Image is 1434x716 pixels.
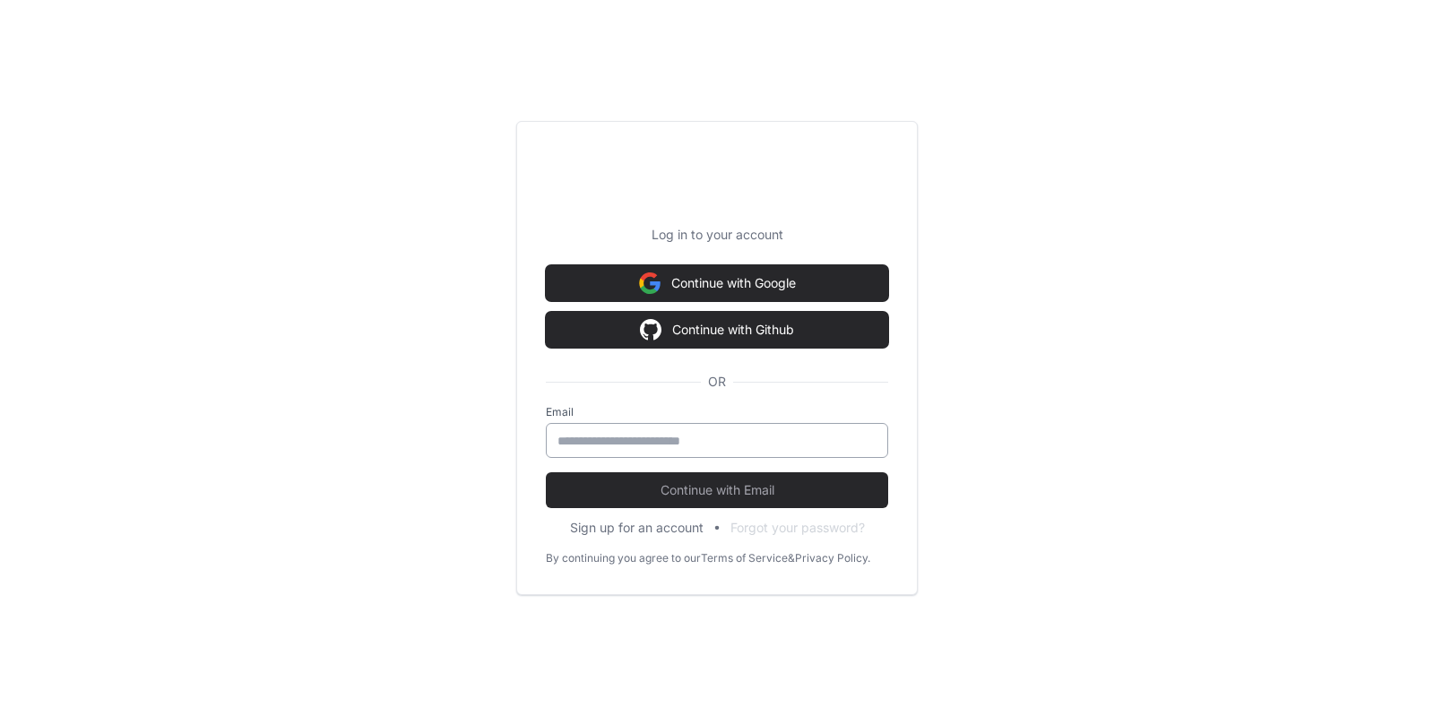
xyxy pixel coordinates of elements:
button: Forgot your password? [730,519,865,537]
a: Privacy Policy. [795,551,870,565]
p: Log in to your account [546,226,888,244]
span: OR [701,373,733,391]
button: Continue with Google [546,265,888,301]
button: Continue with Github [546,312,888,348]
label: Email [546,405,888,419]
div: By continuing you agree to our [546,551,701,565]
button: Continue with Email [546,472,888,508]
span: Continue with Email [546,481,888,499]
img: Sign in with google [640,312,661,348]
div: & [788,551,795,565]
button: Sign up for an account [570,519,704,537]
a: Terms of Service [701,551,788,565]
img: Sign in with google [639,265,661,301]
